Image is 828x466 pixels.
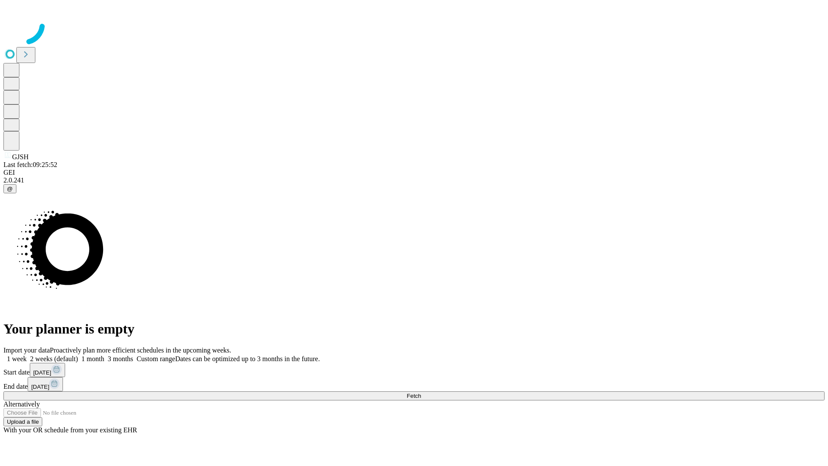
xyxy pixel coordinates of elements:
[3,363,825,377] div: Start date
[28,377,63,391] button: [DATE]
[407,393,421,399] span: Fetch
[108,355,133,362] span: 3 months
[30,355,78,362] span: 2 weeks (default)
[3,321,825,337] h1: Your planner is empty
[30,363,65,377] button: [DATE]
[175,355,320,362] span: Dates can be optimized up to 3 months in the future.
[7,186,13,192] span: @
[3,391,825,400] button: Fetch
[3,161,57,168] span: Last fetch: 09:25:52
[31,384,49,390] span: [DATE]
[82,355,104,362] span: 1 month
[3,377,825,391] div: End date
[3,169,825,176] div: GEI
[3,417,42,426] button: Upload a file
[50,346,231,354] span: Proactively plan more efficient schedules in the upcoming weeks.
[3,184,16,193] button: @
[7,355,27,362] span: 1 week
[33,369,51,376] span: [DATE]
[137,355,175,362] span: Custom range
[3,176,825,184] div: 2.0.241
[3,400,40,408] span: Alternatively
[3,426,137,434] span: With your OR schedule from your existing EHR
[12,153,28,161] span: GJSH
[3,346,50,354] span: Import your data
